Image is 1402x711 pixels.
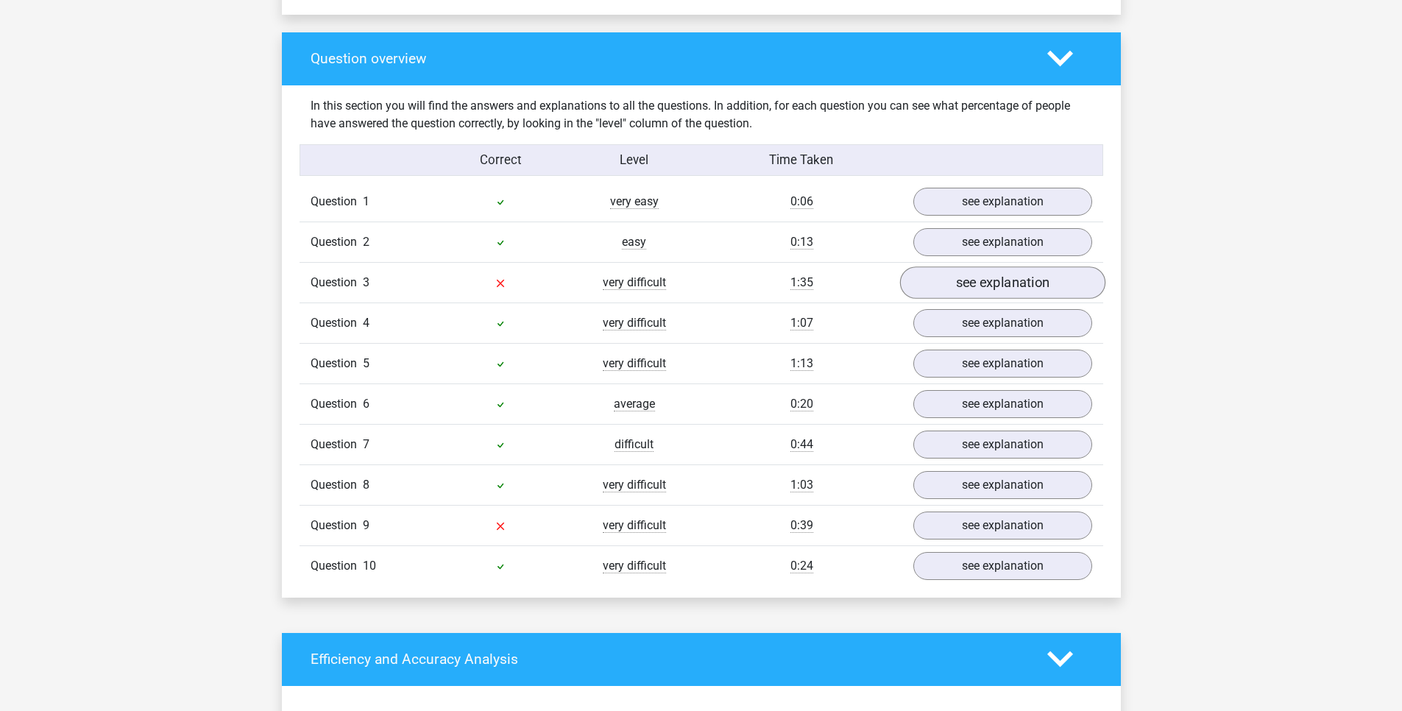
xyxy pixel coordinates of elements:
[603,275,666,290] span: very difficult
[913,390,1092,418] a: see explanation
[433,151,567,169] div: Correct
[603,559,666,573] span: very difficult
[790,316,813,330] span: 1:07
[363,316,369,330] span: 4
[311,557,363,575] span: Question
[363,559,376,573] span: 10
[913,350,1092,378] a: see explanation
[603,356,666,371] span: very difficult
[790,397,813,411] span: 0:20
[567,151,701,169] div: Level
[363,275,369,289] span: 3
[790,437,813,452] span: 0:44
[913,228,1092,256] a: see explanation
[913,512,1092,540] a: see explanation
[311,476,363,494] span: Question
[899,266,1105,299] a: see explanation
[603,478,666,492] span: very difficult
[913,309,1092,337] a: see explanation
[790,518,813,533] span: 0:39
[363,518,369,532] span: 9
[913,471,1092,499] a: see explanation
[603,518,666,533] span: very difficult
[790,356,813,371] span: 1:13
[603,316,666,330] span: very difficult
[311,50,1025,67] h4: Question overview
[311,651,1025,668] h4: Efficiency and Accuracy Analysis
[311,395,363,413] span: Question
[913,431,1092,459] a: see explanation
[701,151,902,169] div: Time Taken
[363,478,369,492] span: 8
[622,235,646,250] span: easy
[363,235,369,249] span: 2
[311,517,363,534] span: Question
[311,355,363,372] span: Question
[311,193,363,211] span: Question
[363,356,369,370] span: 5
[610,194,659,209] span: very easy
[790,235,813,250] span: 0:13
[790,194,813,209] span: 0:06
[913,552,1092,580] a: see explanation
[790,559,813,573] span: 0:24
[615,437,654,452] span: difficult
[913,188,1092,216] a: see explanation
[363,397,369,411] span: 6
[363,194,369,208] span: 1
[311,233,363,251] span: Question
[790,478,813,492] span: 1:03
[363,437,369,451] span: 7
[311,436,363,453] span: Question
[300,97,1103,132] div: In this section you will find the answers and explanations to all the questions. In addition, for...
[614,397,655,411] span: average
[311,314,363,332] span: Question
[790,275,813,290] span: 1:35
[311,274,363,291] span: Question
